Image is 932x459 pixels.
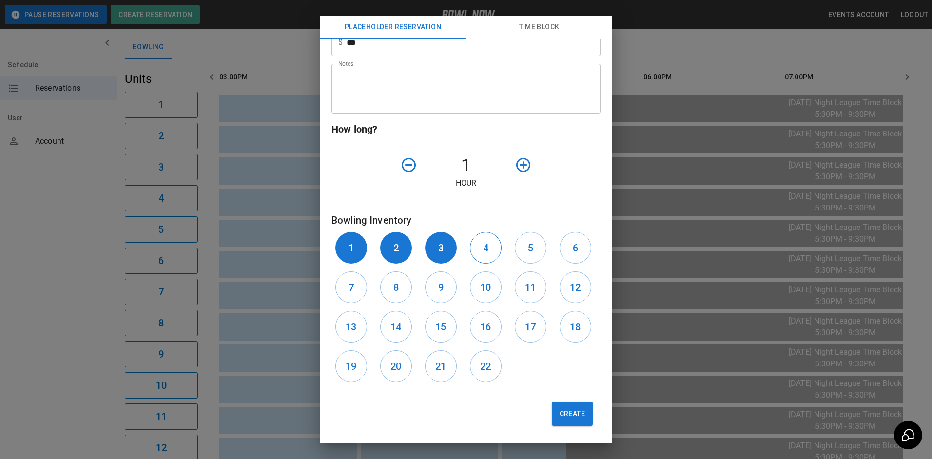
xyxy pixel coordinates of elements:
[560,232,591,264] button: 6
[570,280,581,295] h6: 12
[380,311,412,343] button: 14
[560,271,591,303] button: 12
[515,232,546,264] button: 5
[331,212,601,228] h6: Bowling Inventory
[483,240,488,256] h6: 4
[528,240,533,256] h6: 5
[346,359,356,374] h6: 19
[435,319,446,335] h6: 15
[335,232,367,264] button: 1
[349,280,354,295] h6: 7
[390,359,401,374] h6: 20
[438,280,444,295] h6: 9
[393,240,399,256] h6: 2
[320,16,466,39] button: Placeholder Reservation
[335,271,367,303] button: 7
[552,402,593,426] button: Create
[570,319,581,335] h6: 18
[331,177,601,189] p: Hour
[425,350,457,382] button: 21
[435,359,446,374] h6: 21
[380,232,412,264] button: 2
[338,37,343,48] p: $
[425,311,457,343] button: 15
[438,240,444,256] h6: 3
[480,319,491,335] h6: 16
[425,271,457,303] button: 9
[390,319,401,335] h6: 14
[331,121,601,137] h6: How long?
[525,319,536,335] h6: 17
[470,271,502,303] button: 10
[470,232,502,264] button: 4
[525,280,536,295] h6: 11
[421,155,511,175] h4: 1
[380,350,412,382] button: 20
[349,240,354,256] h6: 1
[480,359,491,374] h6: 22
[573,240,578,256] h6: 6
[393,280,399,295] h6: 8
[380,271,412,303] button: 8
[515,311,546,343] button: 17
[335,350,367,382] button: 19
[560,311,591,343] button: 18
[425,232,457,264] button: 3
[470,350,502,382] button: 22
[335,311,367,343] button: 13
[466,16,612,39] button: Time Block
[515,271,546,303] button: 11
[470,311,502,343] button: 16
[480,280,491,295] h6: 10
[346,319,356,335] h6: 13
